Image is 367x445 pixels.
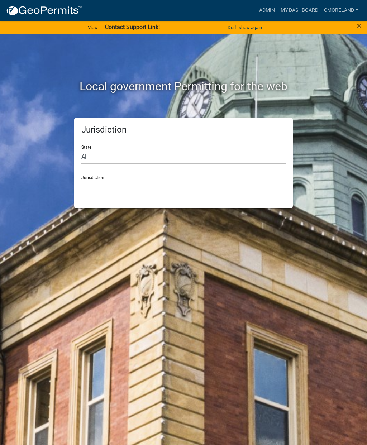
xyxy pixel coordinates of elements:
[278,4,321,17] a: My Dashboard
[357,21,362,30] button: Close
[256,4,278,17] a: Admin
[225,21,265,33] button: Don't show again
[81,125,286,135] h5: Jurisdiction
[105,24,160,30] strong: Contact Support Link!
[85,21,101,33] a: View
[17,80,350,93] h2: Local government Permitting for the web
[321,4,361,17] a: cmoreland
[357,21,362,31] span: ×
